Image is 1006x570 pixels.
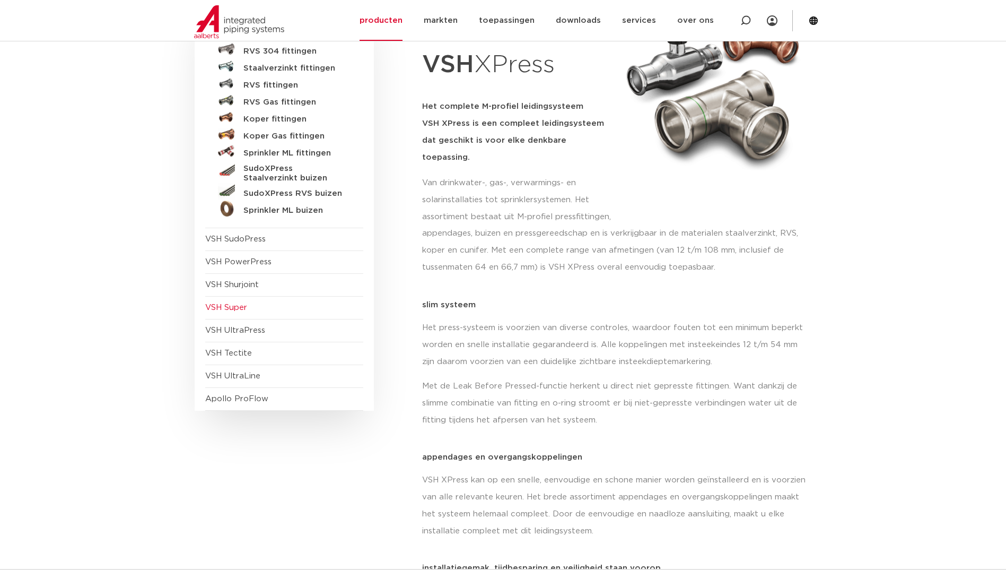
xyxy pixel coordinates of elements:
p: VSH XPress kan op een snelle, eenvoudige en schone manier worden geïnstalleerd en is voorzien van... [422,472,812,540]
h5: RVS 304 fittingen [243,47,348,56]
h5: SudoXPress RVS buizen [243,189,348,198]
h1: XPress [422,45,614,85]
strong: VSH [422,53,474,77]
h5: Koper Gas fittingen [243,132,348,141]
a: SudoXPress RVS buizen [205,183,363,200]
h5: Staalverzinkt fittingen [243,64,348,73]
p: Met de Leak Before Pressed-functie herkent u direct niet gepresste fittingen. Want dankzij de sli... [422,378,812,429]
a: VSH Tectite [205,349,252,357]
a: VSH SudoPress [205,235,266,243]
a: VSH UltraPress [205,326,265,334]
p: Van drinkwater-, gas-, verwarmings- en solarinstallaties tot sprinklersystemen. Het assortiment b... [422,175,614,226]
a: VSH PowerPress [205,258,272,266]
h5: RVS Gas fittingen [243,98,348,107]
h5: SudoXPress Staalverzinkt buizen [243,164,348,183]
p: appendages en overgangskoppelingen [422,453,812,461]
h5: Sprinkler ML fittingen [243,149,348,158]
a: RVS fittingen [205,75,363,92]
h5: Het complete M-profiel leidingsysteem VSH XPress is een compleet leidingsysteem dat geschikt is v... [422,98,614,166]
a: Sprinkler ML buizen [205,200,363,217]
p: Het press-systeem is voorzien van diverse controles, waardoor fouten tot een minimum beperkt word... [422,319,812,370]
p: appendages, buizen en pressgereedschap en is verkrijgbaar in de materialen staalverzinkt, RVS, ko... [422,225,812,276]
p: slim systeem [422,301,812,309]
a: VSH Shurjoint [205,281,259,289]
a: Koper Gas fittingen [205,126,363,143]
h5: Sprinkler ML buizen [243,206,348,215]
h5: Koper fittingen [243,115,348,124]
a: Koper fittingen [205,109,363,126]
a: RVS 304 fittingen [205,41,363,58]
a: VSH Super [205,304,247,312]
div: my IPS [767,9,777,32]
h5: RVS fittingen [243,81,348,90]
a: Staalverzinkt fittingen [205,58,363,75]
a: SudoXPress Staalverzinkt buizen [205,160,363,183]
a: RVS Gas fittingen [205,92,363,109]
a: Sprinkler ML fittingen [205,143,363,160]
a: Apollo ProFlow [205,395,268,403]
a: VSH UltraLine [205,372,260,380]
